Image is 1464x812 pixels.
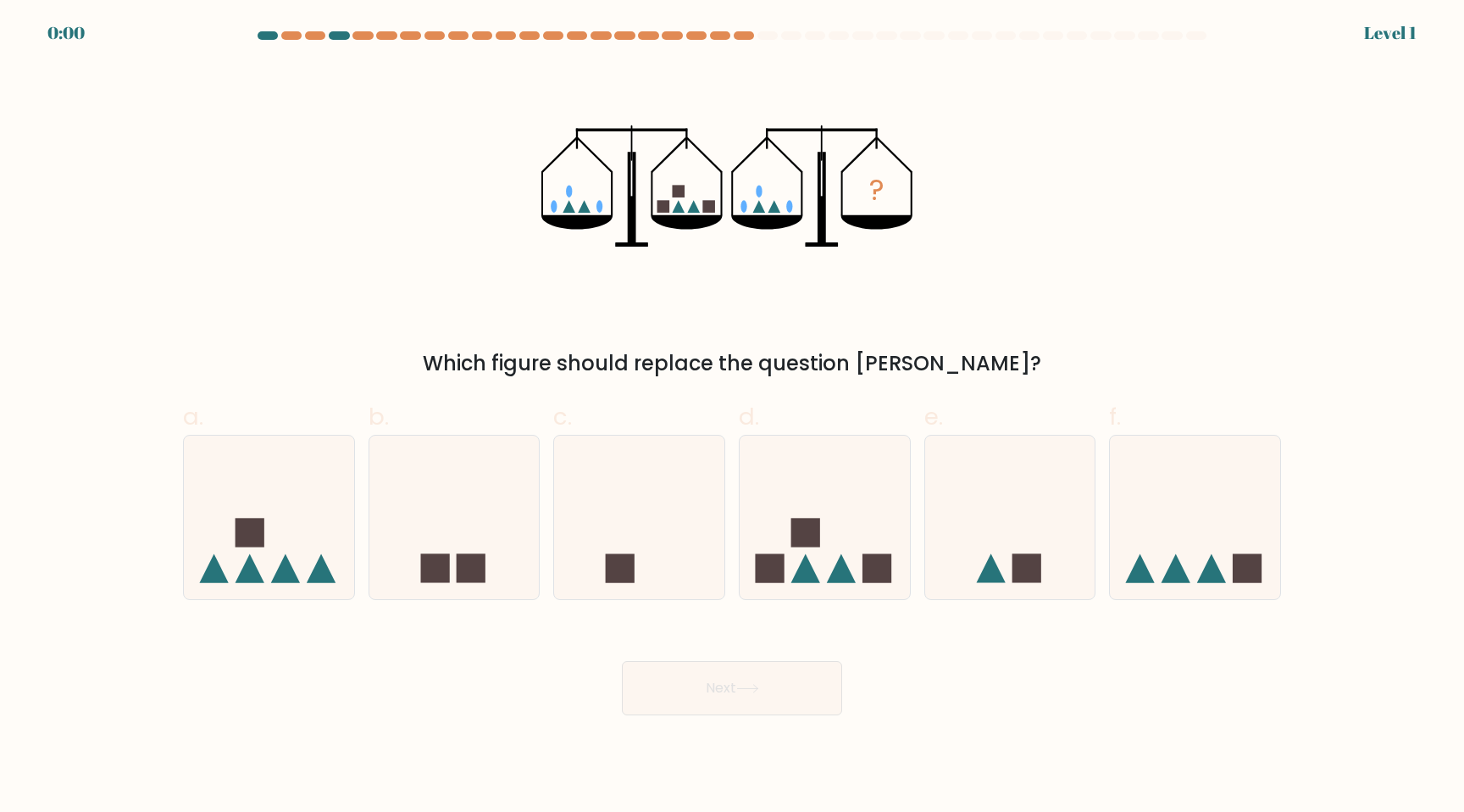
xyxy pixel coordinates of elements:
[1364,20,1417,46] div: Level 1
[553,400,572,433] span: c.
[1109,400,1121,433] span: f.
[924,400,943,433] span: e.
[183,400,203,433] span: a.
[193,348,1271,379] div: Which figure should replace the question [PERSON_NAME]?
[369,400,389,433] span: b.
[870,171,885,211] tspan: ?
[739,400,759,433] span: d.
[47,20,85,46] div: 0:00
[622,661,842,715] button: Next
